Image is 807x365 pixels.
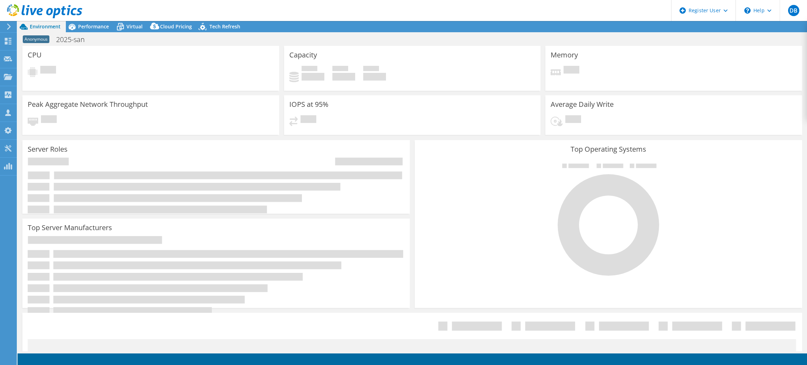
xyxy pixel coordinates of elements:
[363,73,386,81] h4: 0 GiB
[744,7,751,14] svg: \n
[302,66,317,73] span: Used
[551,51,578,59] h3: Memory
[289,51,317,59] h3: Capacity
[332,73,355,81] h4: 0 GiB
[302,73,324,81] h4: 0 GiB
[301,115,316,125] span: Pending
[53,36,96,43] h1: 2025-san
[126,23,143,30] span: Virtual
[41,115,57,125] span: Pending
[78,23,109,30] span: Performance
[28,224,112,232] h3: Top Server Manufacturers
[332,66,348,73] span: Free
[565,115,581,125] span: Pending
[289,101,329,108] h3: IOPS at 95%
[28,145,68,153] h3: Server Roles
[209,23,240,30] span: Tech Refresh
[28,101,148,108] h3: Peak Aggregate Network Throughput
[551,101,614,108] h3: Average Daily Write
[40,66,56,75] span: Pending
[363,66,379,73] span: Total
[788,5,799,16] span: DB
[160,23,192,30] span: Cloud Pricing
[23,35,49,43] span: Anonymous
[30,23,61,30] span: Environment
[564,66,579,75] span: Pending
[28,51,42,59] h3: CPU
[420,145,797,153] h3: Top Operating Systems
